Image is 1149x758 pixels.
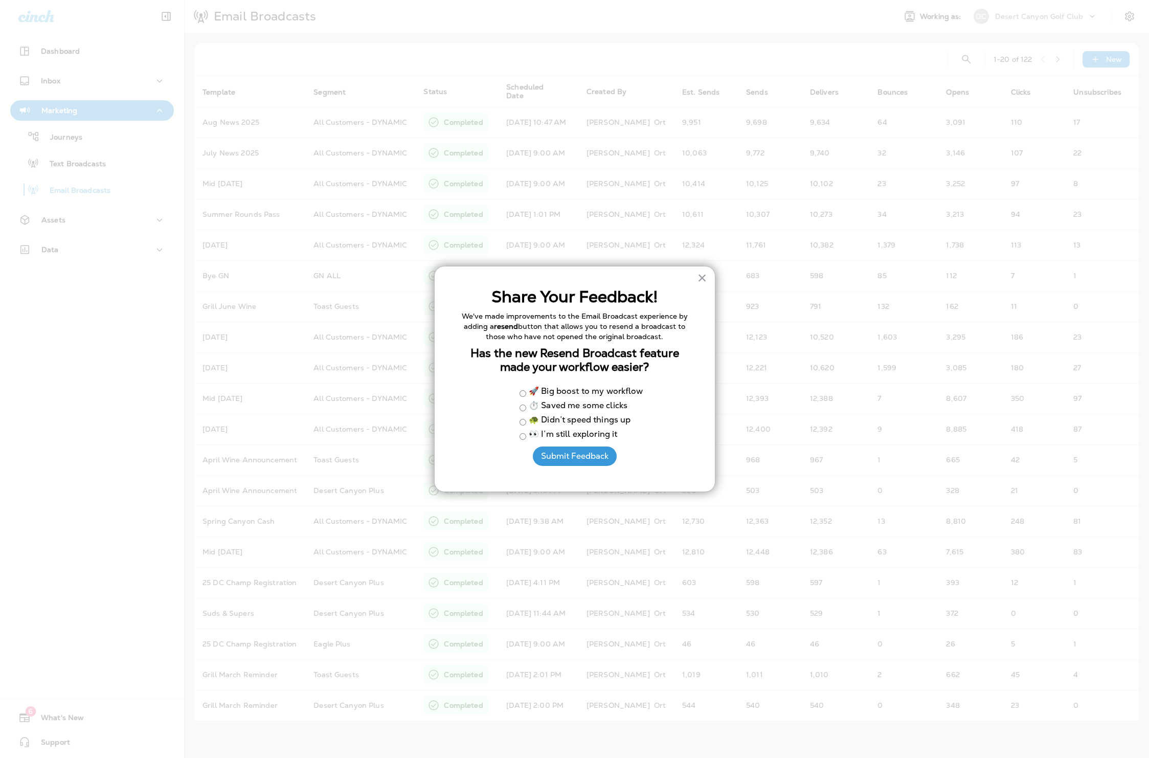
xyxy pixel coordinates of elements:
label: 👀 I’m still exploring it [529,430,617,440]
strong: resend [494,322,518,331]
h3: Has the new Resend Broadcast feature made your workflow easier? [455,347,694,374]
label: ⏱️ Saved me some clicks [529,402,627,411]
label: 🚀 Big boost to my workflow [529,387,643,397]
span: We've made improvements to the Email Broadcast experience by adding a [462,311,690,331]
span: button that allows you to resend a broadcast to those who have not opened the original broadcast. [486,322,687,341]
label: 🐢 Didn’t speed things up [529,416,630,426]
h2: Share Your Feedback! [455,287,694,306]
button: Submit Feedback [533,447,617,466]
button: Close [697,270,707,286]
